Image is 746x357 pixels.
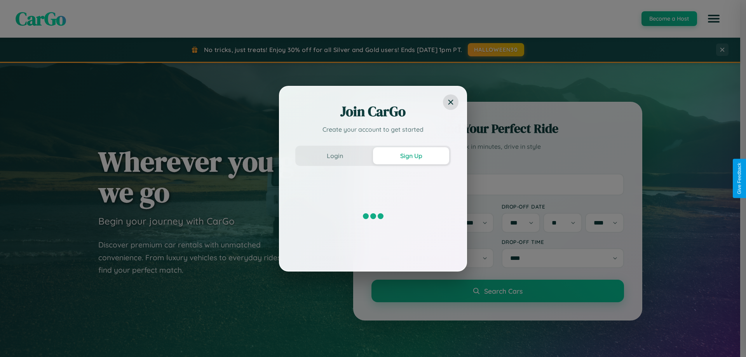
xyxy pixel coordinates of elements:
button: Login [297,147,373,164]
iframe: Intercom live chat [8,331,26,349]
button: Sign Up [373,147,449,164]
div: Give Feedback [737,163,742,194]
p: Create your account to get started [295,125,451,134]
h2: Join CarGo [295,102,451,121]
